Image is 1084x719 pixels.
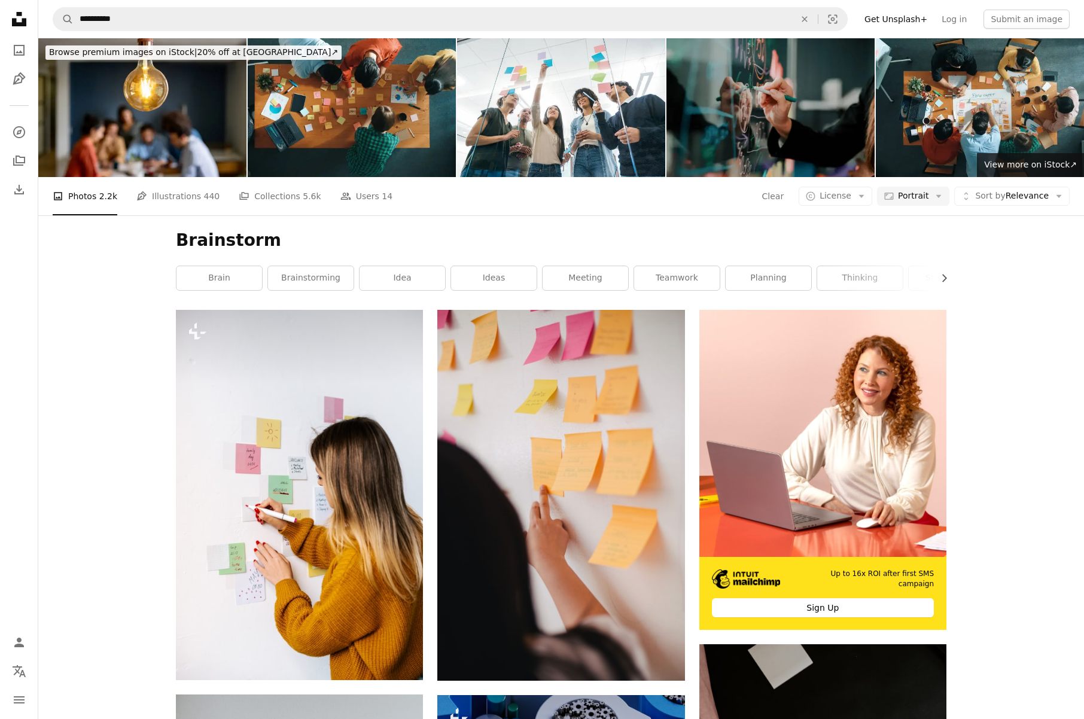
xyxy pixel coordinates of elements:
[248,38,456,177] img: Top view of team brainstorming idea and writing plan at notes. Convocation.
[954,187,1070,206] button: Sort byRelevance
[817,266,903,290] a: thinking
[977,153,1084,177] a: View more on iStock↗
[437,489,684,500] a: paper on wall
[136,177,220,215] a: Illustrations 440
[543,266,628,290] a: meeting
[876,38,1084,177] img: Top view of business man put scrum board on table at meeting room. Convocation.
[7,67,31,91] a: Illustrations
[984,160,1077,169] span: View more on iStock ↗
[791,8,818,31] button: Clear
[983,10,1070,29] button: Submit an image
[7,149,31,173] a: Collections
[7,688,31,712] button: Menu
[38,38,349,67] a: Browse premium images on iStock|20% off at [GEOGRAPHIC_DATA]↗
[176,310,423,680] img: a woman writing on a wall with sticky notes
[726,266,811,290] a: planning
[634,266,720,290] a: teamwork
[340,177,393,215] a: Users 14
[53,8,74,31] button: Search Unsplash
[204,190,220,203] span: 440
[382,190,392,203] span: 14
[762,187,785,206] button: Clear
[877,187,949,206] button: Portrait
[49,47,338,57] span: 20% off at [GEOGRAPHIC_DATA] ↗
[933,266,946,290] button: scroll list to the right
[437,310,684,681] img: paper on wall
[818,8,847,31] button: Visual search
[712,598,934,617] div: Sign Up
[712,569,781,589] img: file-1690386555781-336d1949dad1image
[239,177,321,215] a: Collections 5.6k
[798,569,934,589] span: Up to 16x ROI after first SMS campaign
[7,630,31,654] a: Log in / Sign up
[49,47,197,57] span: Browse premium images on iStock |
[975,191,1005,200] span: Sort by
[699,310,946,630] a: Up to 16x ROI after first SMS campaignSign Up
[53,7,848,31] form: Find visuals sitewide
[268,266,354,290] a: brainstorming
[820,191,851,200] span: License
[857,10,934,29] a: Get Unsplash+
[176,230,946,251] h1: Brainstorm
[176,266,262,290] a: brain
[303,190,321,203] span: 5.6k
[7,120,31,144] a: Explore
[909,266,994,290] a: sticky notes
[457,38,665,177] img: Business team brainstorming with sticky notes
[799,187,872,206] button: License
[360,266,445,290] a: idea
[38,38,246,177] img: Business idea
[7,659,31,683] button: Language
[975,190,1049,202] span: Relevance
[176,489,423,500] a: a woman writing on a wall with sticky notes
[898,190,928,202] span: Portrait
[666,38,875,177] img: Good Visual Aids Are Essential in Making Effective Presentations.
[451,266,537,290] a: ideas
[7,38,31,62] a: Photos
[699,310,946,557] img: file-1722962837469-d5d3a3dee0c7image
[934,10,974,29] a: Log in
[7,178,31,202] a: Download History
